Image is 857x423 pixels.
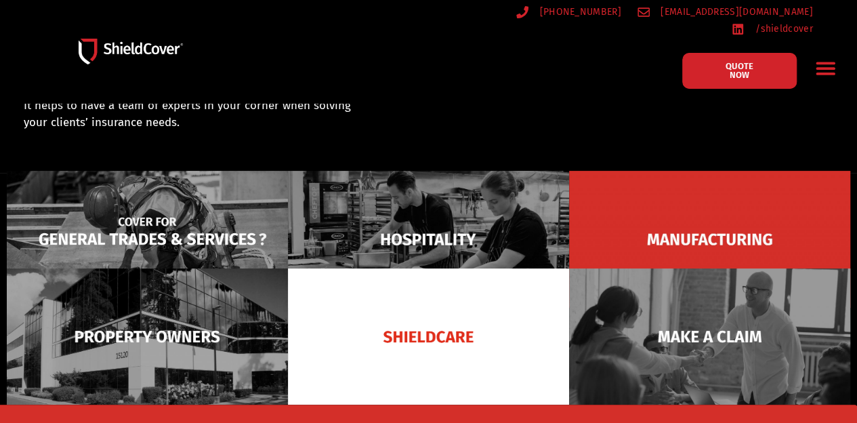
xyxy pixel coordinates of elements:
a: [EMAIL_ADDRESS][DOMAIN_NAME] [637,3,813,20]
img: Shield-Cover-Underwriting-Australia-logo-full [79,39,183,64]
span: [EMAIL_ADDRESS][DOMAIN_NAME] [657,3,812,20]
a: [PHONE_NUMBER] [516,3,621,20]
div: Menu Toggle [810,52,842,84]
a: QUOTE NOW [682,53,797,89]
span: [PHONE_NUMBER] [536,3,621,20]
p: your clients’ insurance needs. [24,114,482,132]
a: /shieldcover [732,20,812,37]
div: It helps to have a team of experts in your corner when solving [24,97,482,132]
span: QUOTE NOW [715,62,764,79]
span: /shieldcover [752,20,813,37]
